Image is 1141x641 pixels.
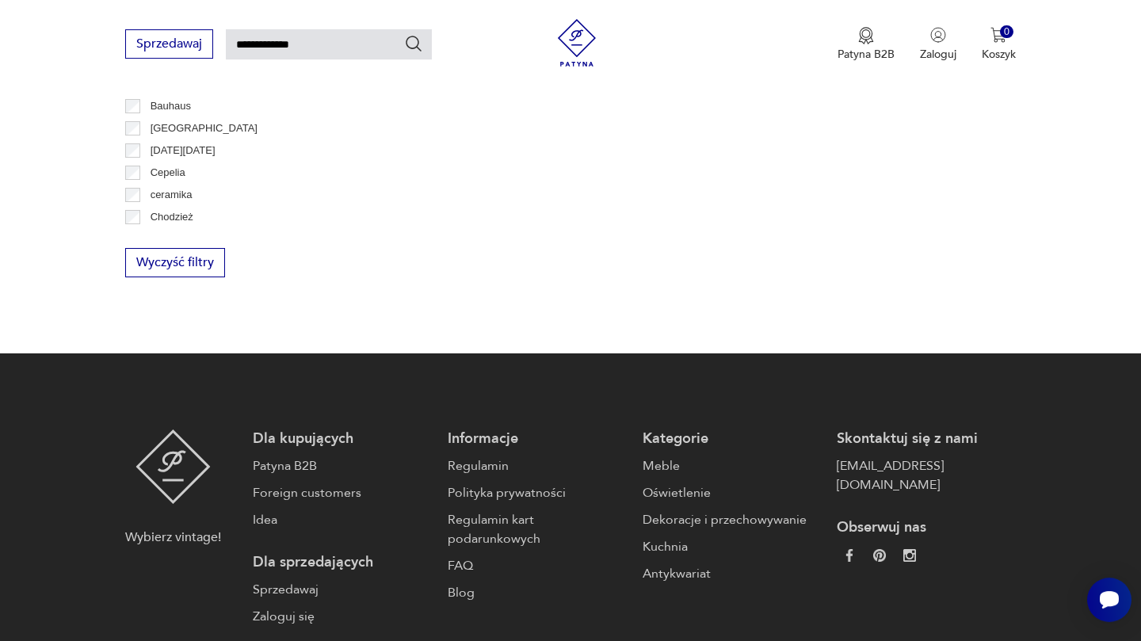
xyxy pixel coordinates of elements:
img: Ikona koszyka [990,27,1006,43]
p: Dla kupujących [253,429,432,448]
img: c2fd9cf7f39615d9d6839a72ae8e59e5.webp [903,549,916,562]
p: Dla sprzedających [253,553,432,572]
a: Polityka prywatności [448,483,627,502]
img: da9060093f698e4c3cedc1453eec5031.webp [843,549,856,562]
p: Cepelia [151,164,185,181]
a: Regulamin [448,456,627,475]
img: Ikonka użytkownika [930,27,946,43]
p: ceramika [151,186,193,204]
p: Kategorie [643,429,822,448]
button: Szukaj [404,34,423,53]
button: 0Koszyk [982,27,1016,62]
button: Wyczyść filtry [125,248,225,277]
iframe: Smartsupp widget button [1087,578,1131,622]
a: Sprzedawaj [253,580,432,599]
a: Foreign customers [253,483,432,502]
img: Patyna - sklep z meblami i dekoracjami vintage [135,429,211,504]
p: Zaloguj [920,47,956,62]
button: Sprzedawaj [125,29,213,59]
a: Kuchnia [643,537,822,556]
p: Patyna B2B [838,47,895,62]
a: Oświetlenie [643,483,822,502]
a: Antykwariat [643,564,822,583]
p: Wybierz vintage! [125,528,221,547]
button: Patyna B2B [838,27,895,62]
p: Bauhaus [151,97,191,115]
img: Ikona medalu [858,27,874,44]
a: Idea [253,510,432,529]
a: Zaloguj się [253,607,432,626]
p: Chodzież [151,208,193,226]
img: Patyna - sklep z meblami i dekoracjami vintage [553,19,601,67]
p: [GEOGRAPHIC_DATA] [151,120,258,137]
button: Zaloguj [920,27,956,62]
p: Koszyk [982,47,1016,62]
p: Obserwuj nas [837,518,1016,537]
p: Ćmielów [151,231,190,248]
p: Informacje [448,429,627,448]
div: 0 [1000,25,1013,39]
a: [EMAIL_ADDRESS][DOMAIN_NAME] [837,456,1016,494]
a: Sprzedawaj [125,40,213,51]
a: Patyna B2B [253,456,432,475]
p: Skontaktuj się z nami [837,429,1016,448]
img: 37d27d81a828e637adc9f9cb2e3d3a8a.webp [873,549,886,562]
a: Dekoracje i przechowywanie [643,510,822,529]
a: FAQ [448,556,627,575]
a: Blog [448,583,627,602]
a: Meble [643,456,822,475]
a: Regulamin kart podarunkowych [448,510,627,548]
p: [DATE][DATE] [151,142,216,159]
a: Ikona medaluPatyna B2B [838,27,895,62]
